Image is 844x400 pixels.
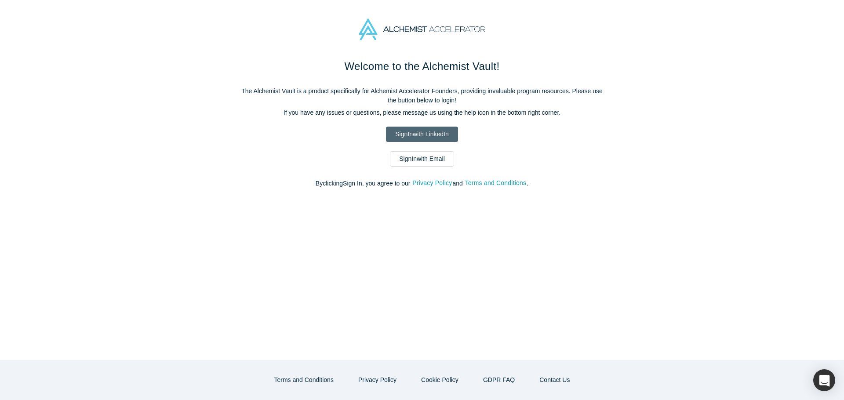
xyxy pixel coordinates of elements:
a: SignInwith LinkedIn [386,127,458,142]
button: Privacy Policy [349,372,406,388]
button: Terms and Conditions [265,372,343,388]
button: Contact Us [530,372,579,388]
img: Alchemist Accelerator Logo [359,18,485,40]
h1: Welcome to the Alchemist Vault! [237,58,607,74]
p: If you have any issues or questions, please message us using the help icon in the bottom right co... [237,108,607,117]
p: By clicking Sign In , you agree to our and . [237,179,607,188]
p: The Alchemist Vault is a product specifically for Alchemist Accelerator Founders, providing inval... [237,87,607,105]
button: Cookie Policy [412,372,468,388]
a: GDPR FAQ [474,372,524,388]
a: SignInwith Email [390,151,454,167]
button: Terms and Conditions [465,178,527,188]
button: Privacy Policy [412,178,452,188]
